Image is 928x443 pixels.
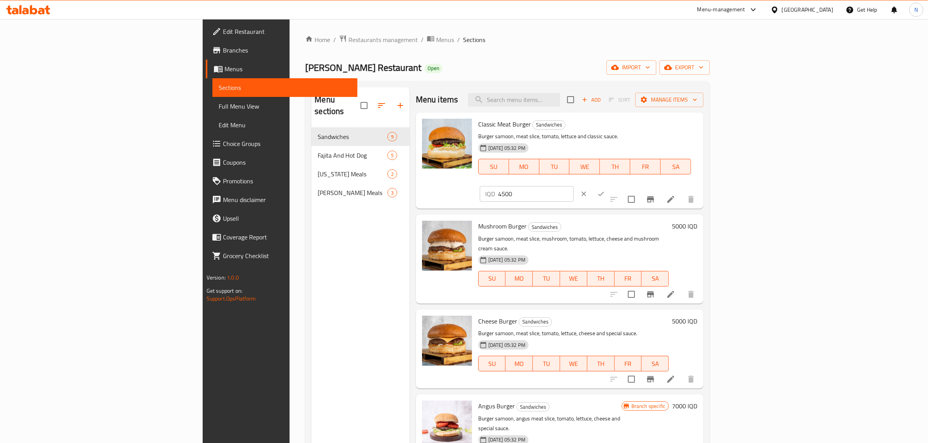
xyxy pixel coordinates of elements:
[482,358,503,369] span: SU
[223,176,352,186] span: Promotions
[478,271,506,287] button: SU
[509,358,530,369] span: MO
[672,316,697,327] h6: 5000 IQD
[579,94,604,106] span: Add item
[478,356,506,371] button: SU
[485,189,495,199] p: IQD
[463,35,485,44] span: Sections
[223,139,352,148] span: Choice Groups
[422,316,472,366] img: Cheese Burger
[421,35,424,44] li: /
[311,165,409,183] div: [US_STATE] Meals2
[372,96,391,115] span: Sort sections
[642,356,669,371] button: SA
[498,186,574,202] input: Please enter price
[206,60,358,78] a: Menus
[641,190,660,209] button: Branch-specific-item
[207,286,242,296] span: Get support on:
[422,119,472,169] img: Classic Meat Burger
[519,317,551,326] span: Sandwiches
[305,59,421,76] span: [PERSON_NAME] Restaurant
[615,271,642,287] button: FR
[356,97,372,114] span: Select all sections
[219,102,352,111] span: Full Menu View
[623,286,640,302] span: Select to update
[560,356,587,371] button: WE
[212,97,358,116] a: Full Menu View
[227,272,239,283] span: 1.0.0
[666,374,675,384] a: Edit menu item
[223,46,352,55] span: Branches
[604,94,635,106] span: Select section first
[623,371,640,387] span: Select to update
[618,358,639,369] span: FR
[659,60,710,75] button: export
[600,159,630,174] button: TH
[645,273,666,284] span: SA
[212,78,358,97] a: Sections
[478,315,517,327] span: Cheese Burger
[424,65,442,72] span: Open
[569,159,600,174] button: WE
[528,222,561,232] div: Sandwiches
[628,403,668,410] span: Branch specific
[388,171,397,178] span: 2
[387,188,397,197] div: items
[224,64,352,74] span: Menus
[642,271,669,287] button: SA
[664,161,688,172] span: SA
[485,341,529,349] span: [DATE] 05:32 PM
[318,151,387,160] span: Fajita And Hot Dog
[697,5,745,14] div: Menu-management
[509,159,539,174] button: MO
[529,223,561,232] span: Sandwiches
[318,169,387,179] div: Kentucky Meals
[478,159,509,174] button: SU
[519,317,552,327] div: Sandwiches
[533,120,565,129] span: Sandwiches
[581,95,602,104] span: Add
[424,64,442,73] div: Open
[618,273,639,284] span: FR
[512,161,536,172] span: MO
[305,35,710,45] nav: breadcrumb
[482,273,503,284] span: SU
[641,285,660,304] button: Branch-specific-item
[560,271,587,287] button: WE
[666,290,675,299] a: Edit menu item
[666,63,704,72] span: export
[606,60,656,75] button: import
[485,144,529,152] span: [DATE] 05:32 PM
[223,232,352,242] span: Coverage Report
[682,190,700,209] button: delete
[562,91,579,108] span: Select section
[206,22,358,41] a: Edit Restaurant
[206,172,358,190] a: Promotions
[590,273,612,284] span: TH
[478,220,527,232] span: Mushroom Burger
[387,151,397,160] div: items
[517,403,549,411] span: Sandwiches
[206,209,358,228] a: Upsell
[630,159,661,174] button: FR
[206,41,358,60] a: Branches
[219,120,352,130] span: Edit Menu
[339,35,418,45] a: Restaurants management
[506,356,533,371] button: MO
[207,272,226,283] span: Version:
[478,400,515,412] span: Angus Burger
[478,234,669,253] p: Burger samoon, meat slice, mushroom, tomato, lettuce, cheese and mushroom cream sauce.
[563,273,584,284] span: WE
[207,294,256,304] a: Support.OpsPlatform
[311,146,409,165] div: Fajita And Hot Dog5
[543,161,567,172] span: TU
[485,256,529,264] span: [DATE] 05:32 PM
[590,358,612,369] span: TH
[592,185,610,202] button: ok
[682,370,700,389] button: delete
[422,221,472,271] img: Mushroom Burger
[457,35,460,44] li: /
[206,134,358,153] a: Choice Groups
[623,191,640,207] span: Select to update
[482,161,506,172] span: SU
